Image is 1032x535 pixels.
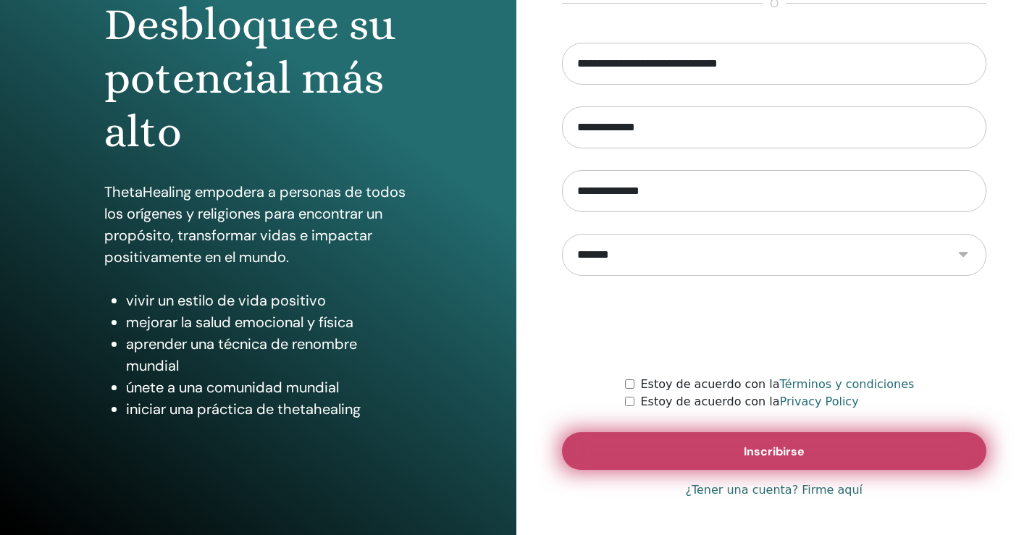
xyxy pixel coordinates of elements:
[126,333,412,376] li: aprender una técnica de renombre mundial
[640,393,858,410] label: Estoy de acuerdo con la
[664,298,884,354] iframe: reCAPTCHA
[780,395,859,408] a: Privacy Policy
[562,432,987,470] button: Inscribirse
[104,181,412,268] p: ThetaHealing empodera a personas de todos los orígenes y religiones para encontrar un propósito, ...
[126,398,412,420] li: iniciar una práctica de thetahealing
[126,311,412,333] li: mejorar la salud emocional y física
[126,290,412,311] li: vivir un estilo de vida positivo
[685,481,863,499] a: ¿Tener una cuenta? Firme aquí
[780,377,915,391] a: Términos y condiciones
[744,444,805,459] span: Inscribirse
[126,376,412,398] li: únete a una comunidad mundial
[640,376,914,393] label: Estoy de acuerdo con la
